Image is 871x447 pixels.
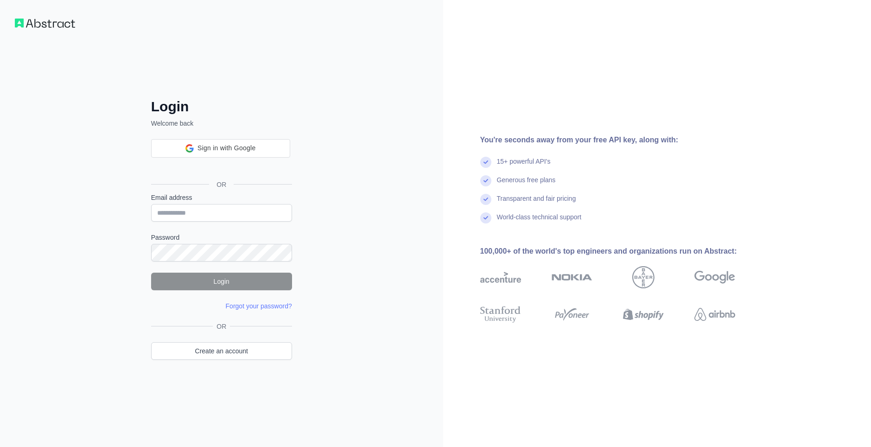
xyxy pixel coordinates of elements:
img: Workflow [15,19,75,28]
span: Sign in with Google [197,143,255,153]
img: check mark [480,212,491,223]
button: Login [151,273,292,290]
iframe: Sign in with Google Button [146,157,295,177]
div: World-class technical support [497,212,582,231]
img: check mark [480,157,491,168]
img: google [694,266,735,288]
div: Transparent and fair pricing [497,194,576,212]
div: Sign in with Google [151,139,290,158]
a: Forgot your password? [226,302,292,310]
span: OR [209,180,234,189]
div: 100,000+ of the world's top engineers and organizations run on Abstract: [480,246,765,257]
div: You're seconds away from your free API key, along with: [480,134,765,146]
a: Create an account [151,342,292,360]
div: 15+ powerful API's [497,157,551,175]
img: airbnb [694,304,735,325]
img: stanford university [480,304,521,325]
label: Email address [151,193,292,202]
img: check mark [480,194,491,205]
img: nokia [552,266,592,288]
h2: Login [151,98,292,115]
img: accenture [480,266,521,288]
img: bayer [632,266,655,288]
p: Welcome back [151,119,292,128]
img: payoneer [552,304,592,325]
span: OR [213,322,230,331]
div: Generous free plans [497,175,556,194]
img: shopify [623,304,664,325]
img: check mark [480,175,491,186]
label: Password [151,233,292,242]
